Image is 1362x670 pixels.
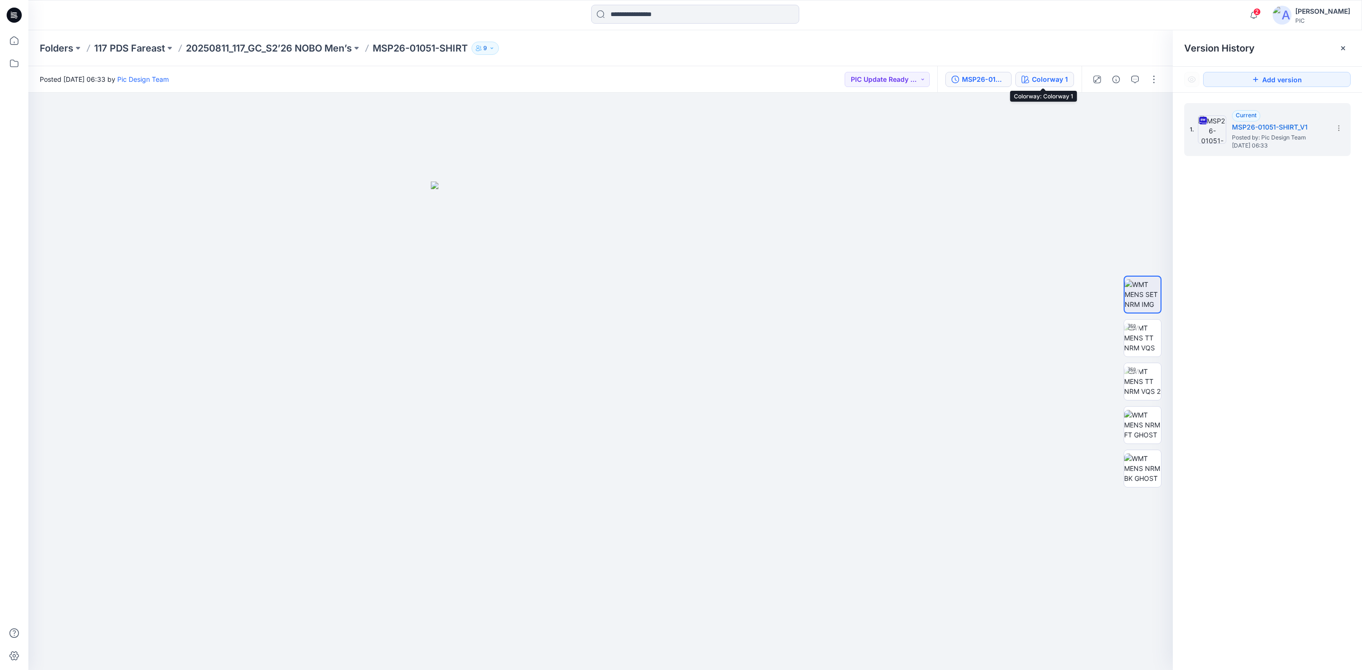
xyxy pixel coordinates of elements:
[373,42,468,55] p: MSP26-01051-SHIRT
[945,72,1012,87] button: MSP26-01051-SHIRT_V1
[186,42,352,55] a: 20250811_117_GC_S2’26 NOBO Men’s
[1124,453,1161,483] img: WMT MENS NRM BK GHOST
[1124,410,1161,440] img: WMT MENS NRM FT GHOST
[1198,115,1226,144] img: MSP26-01051-SHIRT_V1
[1232,142,1327,149] span: [DATE] 06:33
[1032,74,1068,85] div: Colorway 1
[1125,279,1161,309] img: WMT MENS SET NRM IMG
[117,75,169,83] a: Pic Design Team
[1203,72,1351,87] button: Add version
[1232,122,1327,133] h5: MSP26-01051-SHIRT_V1
[40,42,73,55] a: Folders
[1124,323,1161,353] img: WMT MENS TT NRM VQS
[1015,72,1074,87] button: Colorway 1
[471,42,499,55] button: 9
[1232,133,1327,142] span: Posted by: Pic Design Team
[1184,72,1199,87] button: Show Hidden Versions
[1295,6,1350,17] div: [PERSON_NAME]
[40,74,169,84] span: Posted [DATE] 06:33 by
[1273,6,1292,25] img: avatar
[1339,44,1347,52] button: Close
[1124,366,1161,396] img: WMT MENS TT NRM VQS 2
[1253,8,1261,16] span: 2
[1184,43,1255,54] span: Version History
[1190,125,1194,134] span: 1.
[1295,17,1350,24] div: PIC
[483,43,487,53] p: 9
[94,42,165,55] a: 117 PDS Fareast
[962,74,1005,85] div: MSP26-01051-SHIRT_V1
[1109,72,1124,87] button: Details
[1236,112,1257,119] span: Current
